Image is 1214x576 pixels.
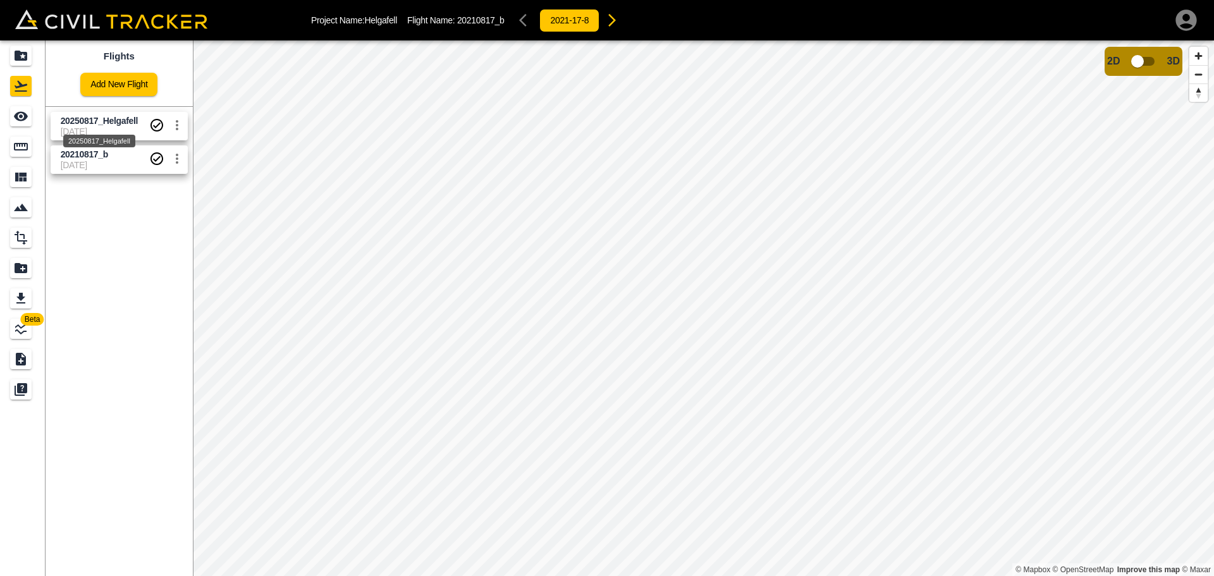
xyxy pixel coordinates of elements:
button: Reset bearing to north [1189,83,1208,102]
span: 3D [1167,56,1180,67]
a: OpenStreetMap [1053,565,1114,574]
img: Civil Tracker [15,9,207,29]
div: 20250817_Helgafell [63,135,135,147]
a: Maxar [1182,565,1211,574]
p: Flight Name: [407,15,505,25]
p: Project Name: Helgafell [311,15,397,25]
a: Map feedback [1117,565,1180,574]
canvas: Map [193,40,1214,576]
a: Mapbox [1015,565,1050,574]
button: Zoom out [1189,65,1208,83]
button: 2021-17-8 [539,9,599,32]
span: 2D [1107,56,1120,67]
button: Zoom in [1189,47,1208,65]
span: 20210817_b [457,15,505,25]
